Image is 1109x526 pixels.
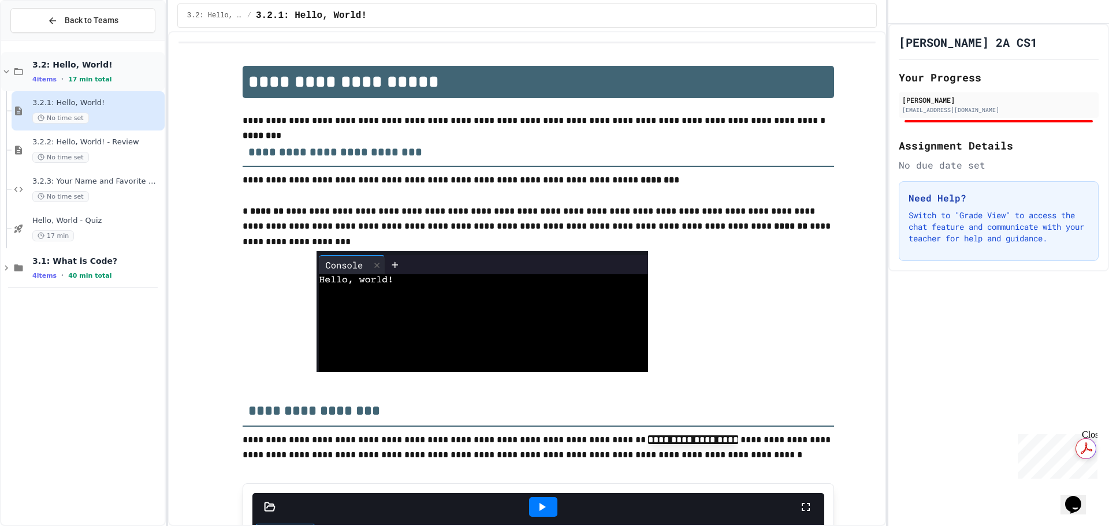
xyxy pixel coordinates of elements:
span: 3.2.2: Hello, World! - Review [32,137,162,147]
span: No time set [32,113,89,124]
span: 3.2.1: Hello, World! [256,9,367,23]
h1: [PERSON_NAME] 2A CS1 [899,34,1037,50]
div: Chat with us now!Close [5,5,80,73]
span: • [61,271,64,280]
span: 3.2.3: Your Name and Favorite Movie [32,177,162,186]
h3: Need Help? [909,191,1089,205]
p: Switch to "Grade View" to access the chat feature and communicate with your teacher for help and ... [909,210,1089,244]
div: No due date set [899,158,1099,172]
h2: Your Progress [899,69,1099,85]
span: 3.2: Hello, World! [32,59,162,70]
span: 17 min [32,230,74,241]
button: Back to Teams [10,8,155,33]
h2: Assignment Details [899,137,1099,154]
iframe: chat widget [1013,430,1097,479]
span: No time set [32,191,89,202]
div: [PERSON_NAME] [902,95,1095,105]
span: 3.2: Hello, World! [187,11,243,20]
span: No time set [32,152,89,163]
span: 4 items [32,76,57,83]
span: Hello, World - Quiz [32,216,162,226]
div: [EMAIL_ADDRESS][DOMAIN_NAME] [902,106,1095,114]
span: 4 items [32,272,57,279]
span: 3.2.1: Hello, World! [32,98,162,108]
span: • [61,74,64,84]
iframe: chat widget [1060,480,1097,514]
span: / [247,11,251,20]
span: 17 min total [68,76,111,83]
span: 40 min total [68,272,111,279]
span: 3.1: What is Code? [32,256,162,266]
span: Back to Teams [65,14,118,27]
